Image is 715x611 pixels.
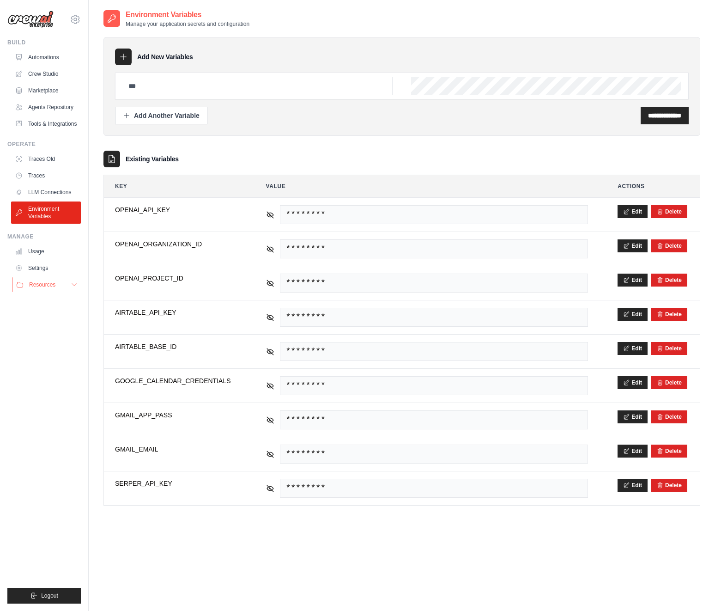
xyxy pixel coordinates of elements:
button: Delete [657,413,682,421]
button: Edit [618,342,648,355]
button: Delete [657,482,682,489]
button: Edit [618,205,648,218]
button: Delete [657,311,682,318]
button: Edit [618,445,648,458]
a: Agents Repository [11,100,81,115]
button: Edit [618,410,648,423]
button: Delete [657,379,682,386]
h3: Add New Variables [137,52,193,61]
span: GOOGLE_CALENDAR_CREDENTIALS [115,376,236,385]
button: Add Another Variable [115,107,207,124]
span: Logout [41,592,58,599]
button: Delete [657,276,682,284]
button: Edit [618,479,648,492]
a: Tools & Integrations [11,116,81,131]
div: Add Another Variable [123,111,200,120]
div: Operate [7,141,81,148]
th: Actions [606,175,700,197]
span: OPENAI_API_KEY [115,205,236,214]
th: Value [255,175,600,197]
span: SERPER_API_KEY [115,479,236,488]
span: Resources [29,281,55,288]
button: Edit [618,376,648,389]
a: Settings [11,261,81,275]
span: OPENAI_PROJECT_ID [115,274,236,283]
a: Crew Studio [11,67,81,81]
a: Traces Old [11,152,81,166]
button: Delete [657,208,682,215]
a: Usage [11,244,81,259]
th: Key [104,175,248,197]
a: Marketplace [11,83,81,98]
span: AIRTABLE_API_KEY [115,308,236,317]
div: Build [7,39,81,46]
a: Traces [11,168,81,183]
span: AIRTABLE_BASE_ID [115,342,236,351]
a: Environment Variables [11,202,81,224]
a: Automations [11,50,81,65]
span: OPENAI_ORGANIZATION_ID [115,239,236,249]
button: Delete [657,242,682,250]
button: Edit [618,274,648,287]
button: Delete [657,447,682,455]
h2: Environment Variables [126,9,249,20]
a: LLM Connections [11,185,81,200]
span: GMAIL_EMAIL [115,445,236,454]
button: Edit [618,239,648,252]
span: GMAIL_APP_PASS [115,410,236,420]
img: Logo [7,11,54,28]
button: Resources [12,277,82,292]
h3: Existing Variables [126,154,179,164]
button: Logout [7,588,81,604]
p: Manage your application secrets and configuration [126,20,249,28]
button: Delete [657,345,682,352]
div: Manage [7,233,81,240]
button: Edit [618,308,648,321]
